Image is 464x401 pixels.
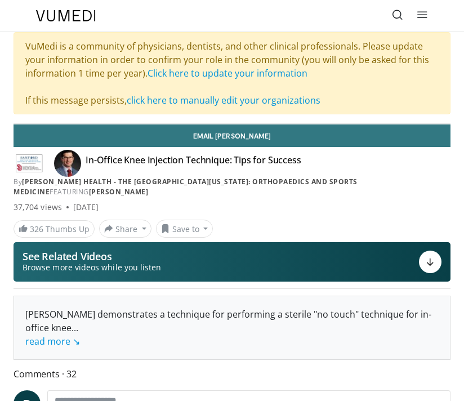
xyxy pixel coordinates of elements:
div: [DATE] [73,202,99,213]
a: 326 Thumbs Up [14,220,95,238]
img: VuMedi Logo [36,10,96,21]
a: Email [PERSON_NAME] [14,124,450,147]
span: Browse more videos while you listen [23,262,161,273]
span: Comments 32 [14,367,450,381]
a: [PERSON_NAME] Health - The [GEOGRAPHIC_DATA][US_STATE]: Orthopaedics and Sports Medicine [14,177,358,197]
a: Click here to update your information [148,67,307,79]
h4: In-Office Knee Injection Technique: Tips for Success [86,154,301,172]
a: read more ↘ [25,335,80,347]
div: [PERSON_NAME] demonstrates a technique for performing a sterile "no touch" technique for in-offic... [25,308,439,348]
p: See Related Videos [23,251,161,262]
a: [PERSON_NAME] [89,187,149,197]
span: 37,704 views [14,202,62,213]
button: Share [99,220,151,238]
div: VuMedi is a community of physicians, dentists, and other clinical professionals. Please update yo... [14,32,450,114]
button: See Related Videos Browse more videos while you listen [14,242,450,282]
span: 326 [30,224,43,234]
img: Sanford Health - The University of South Dakota School of Medicine: Orthopaedics and Sports Medicine [14,154,45,172]
img: Avatar [54,150,81,177]
button: Save to [156,220,213,238]
a: click here to manually edit your organizations [127,94,320,106]
div: By FEATURING [14,177,450,197]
